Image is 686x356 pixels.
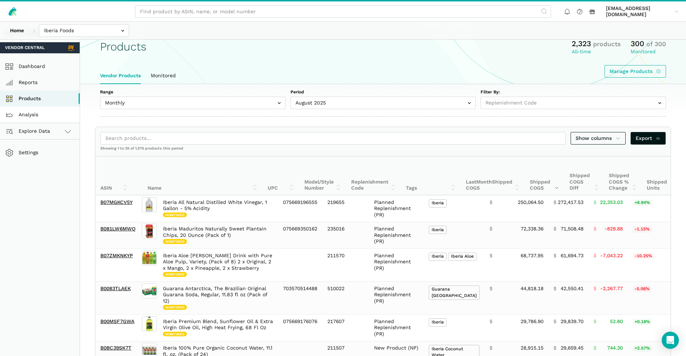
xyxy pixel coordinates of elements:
span: $ [553,318,556,325]
span: 52.80 [610,318,623,325]
th: Replenishment Code: activate to sort column ascending [346,156,401,195]
td: 703570514488 [278,282,322,314]
td: Planned Replenishment (PR) [369,222,424,249]
span: 29,786.90 [521,318,543,325]
span: 61,694.73 [561,253,583,259]
td: Planned Replenishment (PR) [369,249,424,282]
input: August 2025 [290,97,476,109]
span: Monitored [163,213,187,218]
div: All-time [572,49,621,55]
td: 217607 [322,314,369,341]
span: $ [593,253,596,259]
span: +0.18% [633,319,652,325]
span: 28,915.15 [521,345,543,351]
span: [EMAIL_ADDRESS][DOMAIN_NAME] [606,5,672,18]
span: -829.88 [605,226,623,232]
a: Vendor Products [95,68,146,84]
span: products [593,40,621,48]
span: -10.25% [633,253,654,259]
td: 235016 [322,222,369,249]
span: Monitored [163,272,187,277]
input: Replenishment Code [481,97,666,109]
img: Iberia Maduritos Naturally Sweet Plantain Chips, 20 Ounce (Pack of 1) [142,224,157,239]
span: $ [489,226,492,232]
td: Planned Replenishment (PR) [369,314,424,341]
span: 2,323 [572,39,591,48]
span: Iberia [429,199,447,208]
label: Filter By: [481,89,666,96]
span: Monitored [163,239,187,244]
td: Planned Replenishment (PR) [369,282,424,314]
th: Last Shipped COGS: activate to sort column ascending [461,156,525,195]
span: $ [489,199,492,206]
span: $ [593,318,596,325]
span: Monitored [163,332,187,337]
span: 44,818.18 [521,286,543,292]
span: Show columns [576,135,621,142]
span: 29,659.45 [561,345,583,351]
span: 250,064.50 [518,199,543,206]
span: Iberia [429,318,447,327]
a: B07ZMKNKYP [100,253,133,258]
a: B0083TLAEK [100,286,131,291]
img: Iberia Aloe Vera Drink with Pure Aloe Pulp, Variety, (Pack of 8) 2 x Original, 2 x Mango, 2 x Pin... [142,250,157,265]
input: Iberia Foods [39,24,129,37]
span: Explore Data [8,127,50,136]
span: $ [593,199,596,206]
span: +2.57% [633,345,652,352]
span: -5.06% [633,286,652,292]
h1: Products [100,40,146,53]
td: 075669196555 [278,195,322,222]
td: 219655 [322,195,369,222]
img: Guarana Antarctica, The Brazilian Original Guarana Soda, Regular, 11.83 fl oz (Pack of 12) [142,283,157,298]
th: Tags: activate to sort column ascending [401,156,461,195]
td: Iberia Maduritos Naturally Sweet Plantain Chips, 20 Ounce (Pack of 1) [158,222,278,249]
td: Guarana Antarctica, The Brazilian Original Guarana Soda, Regular, 11.83 fl oz (Pack of 12) [158,282,278,314]
span: Export [636,135,661,142]
span: Iberia [429,226,447,234]
input: Monthly [100,97,285,109]
span: 300 [631,39,644,48]
span: $ [489,253,492,259]
span: Guarana [GEOGRAPHIC_DATA] [429,286,479,300]
div: Showing 1 to 25 of 1,576 products this period [95,146,671,156]
span: -2,267.77 [600,286,623,292]
a: B07MGKCV5Y [100,199,133,205]
span: $ [553,226,556,232]
label: Range [100,89,285,96]
span: -1.15% [633,226,652,233]
img: Iberia All Natural Distilled White Vinegar, 1 Gallon - 5% Acidity [142,197,157,212]
a: Manage Products [605,65,666,78]
span: Vendor Central [5,45,45,51]
th: Shipped COGS: activate to sort column ascending [525,156,565,195]
th: Model/Style Number: activate to sort column ascending [299,156,346,195]
a: Show columns [571,132,626,145]
a: B0BC39SK7T [100,345,131,351]
td: Planned Replenishment (PR) [369,195,424,222]
span: $ [553,345,556,351]
th: ASIN: activate to sort column ascending [95,156,133,195]
span: 68,737.95 [521,253,543,259]
th: Name: activate to sort column ascending [143,156,263,195]
th: Shipped Units: activate to sort column ascending [642,156,680,195]
span: $ [489,318,492,325]
a: B00MSF7GWA [100,318,134,324]
span: $ [553,253,556,259]
span: 272,417.53 [558,199,583,206]
td: 211570 [322,249,369,282]
div: Monitored [631,49,666,55]
a: Home [5,24,29,37]
th: Shipped COGS % Change: activate to sort column ascending [604,156,642,195]
span: $ [593,286,596,292]
span: $ [553,199,556,206]
a: B081LW6MWQ [100,226,135,231]
span: Month [476,179,492,185]
a: Monitored [146,68,181,84]
span: $ [489,345,492,351]
td: 075669350162 [278,222,322,249]
a: [EMAIL_ADDRESS][DOMAIN_NAME] [603,4,681,19]
span: 744.30 [607,345,623,351]
span: $ [489,286,492,292]
label: Period [290,89,476,96]
span: Monitored [163,305,187,310]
